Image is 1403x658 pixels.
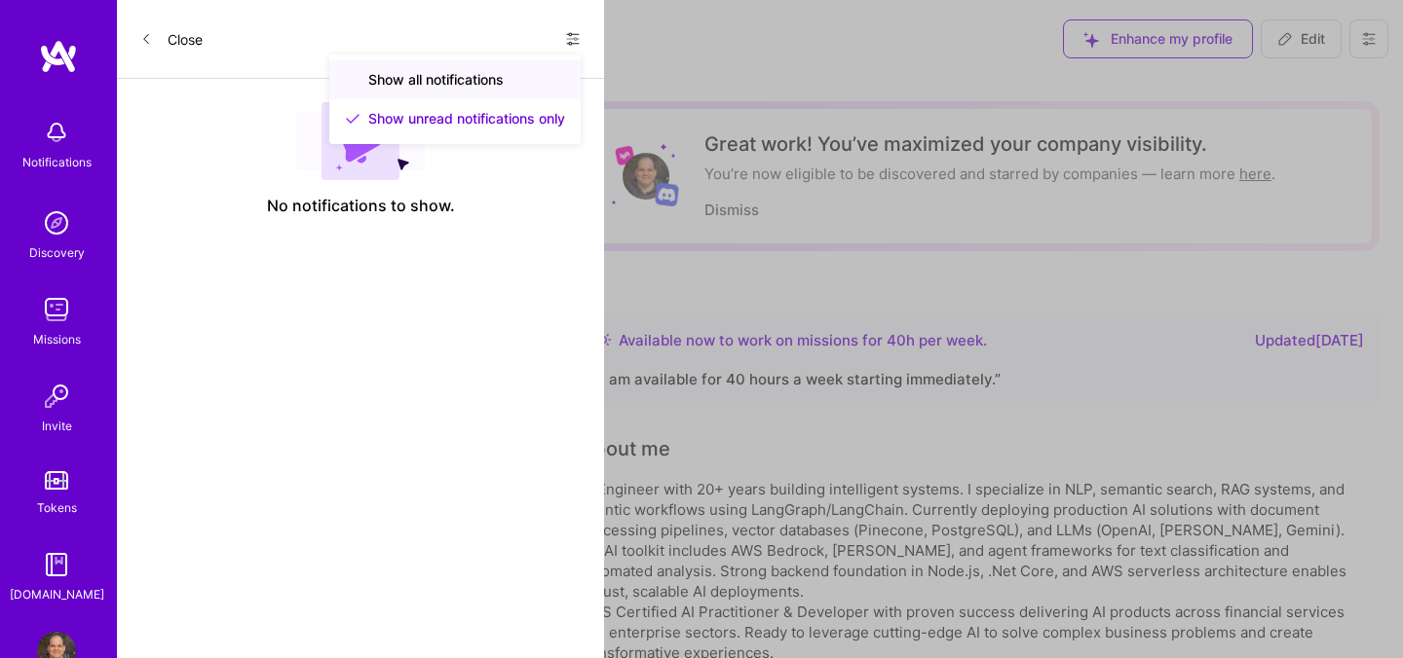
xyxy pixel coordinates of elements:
[37,497,77,518] div: Tokens
[29,242,85,263] div: Discovery
[368,70,504,90] span: Show all notifications
[368,109,565,128] span: Show unread notifications only
[33,329,81,349] div: Missions
[37,545,76,584] img: guide book
[37,290,76,329] img: teamwork
[10,584,104,604] div: [DOMAIN_NAME]
[37,203,76,242] img: discovery
[45,471,68,490] img: tokens
[42,416,72,436] div: Invite
[39,39,78,74] img: logo
[37,377,76,416] img: Invite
